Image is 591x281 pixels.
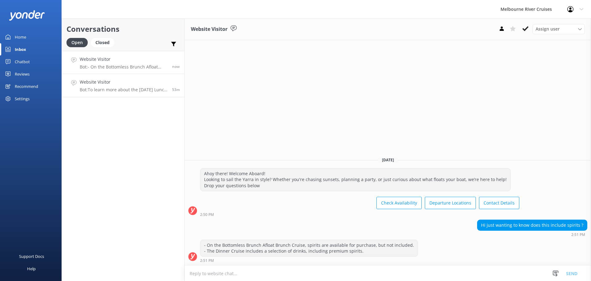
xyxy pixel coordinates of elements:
button: Contact Details [479,197,519,209]
div: Help [27,262,36,275]
div: Chatbot [15,56,30,68]
h4: Website Visitor [80,56,167,63]
div: Ahoy there! Welcome Aboard! Looking to sail the Yarra in style? Whether you're chasing sunsets, p... [200,168,510,191]
div: Closed [91,38,114,47]
img: yonder-white-logo.png [9,10,45,20]
p: Bot: To learn more about the [DATE] Lunch Cruise and to make a booking, please visit [URL][DOMAIN... [80,87,167,93]
div: Assign User [533,24,585,34]
p: Bot: - On the Bottomless Brunch Afloat Brunch Cruise, spirits are available for purchase, but not... [80,64,167,70]
div: 02:51pm 14-Aug-2025 (UTC +10:00) Australia/Sydney [200,258,418,262]
a: Website VisitorBot:- On the Bottomless Brunch Afloat Brunch Cruise, spirits are available for pur... [62,51,184,74]
h4: Website Visitor [80,79,167,85]
div: Recommend [15,80,38,93]
div: Inbox [15,43,26,56]
span: 01:57pm 14-Aug-2025 (UTC +10:00) Australia/Sydney [172,87,180,92]
h2: Conversations [66,23,180,35]
div: Settings [15,93,30,105]
div: Hi just wanting to know does this include spirits ? [477,220,587,230]
a: Closed [91,39,117,46]
button: Departure Locations [425,197,476,209]
div: 02:51pm 14-Aug-2025 (UTC +10:00) Australia/Sydney [477,232,587,237]
a: Open [66,39,91,46]
h3: Website Visitor [191,25,227,33]
strong: 2:51 PM [200,259,214,262]
strong: 2:51 PM [571,233,585,237]
div: Open [66,38,88,47]
div: Support Docs [19,250,44,262]
div: Home [15,31,26,43]
a: Website VisitorBot:To learn more about the [DATE] Lunch Cruise and to make a booking, please visi... [62,74,184,97]
div: 02:50pm 14-Aug-2025 (UTC +10:00) Australia/Sydney [200,212,519,217]
span: Assign user [536,26,560,32]
strong: 2:50 PM [200,213,214,217]
span: 02:51pm 14-Aug-2025 (UTC +10:00) Australia/Sydney [172,64,180,69]
span: [DATE] [378,157,398,163]
button: Check Availability [376,197,422,209]
div: Reviews [15,68,30,80]
div: - On the Bottomless Brunch Afloat Brunch Cruise, spirits are available for purchase, but not incl... [200,240,418,256]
